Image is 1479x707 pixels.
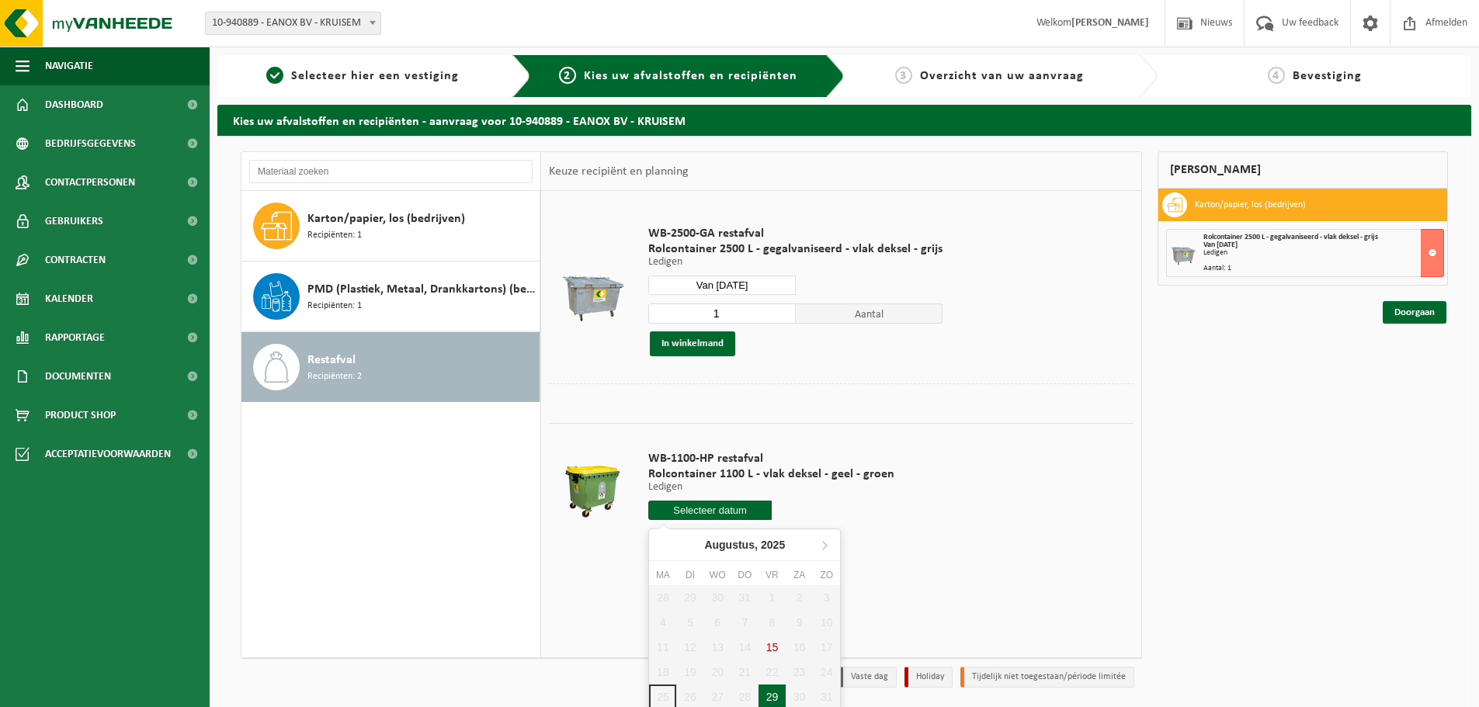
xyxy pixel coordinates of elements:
[307,351,356,369] span: Restafval
[584,70,797,82] span: Kies uw afvalstoffen en recipiënten
[45,357,111,396] span: Documenten
[45,47,93,85] span: Navigatie
[241,191,540,262] button: Karton/papier, los (bedrijven) Recipiënten: 1
[225,67,500,85] a: 1Selecteer hier een vestiging
[731,567,759,583] div: do
[920,70,1084,82] span: Overzicht van uw aanvraag
[759,567,786,583] div: vr
[205,12,381,35] span: 10-940889 - EANOX BV - KRUISEM
[45,241,106,279] span: Contracten
[45,202,103,241] span: Gebruikers
[241,262,540,332] button: PMD (Plastiek, Metaal, Drankkartons) (bedrijven) Recipiënten: 1
[648,482,894,493] p: Ledigen
[698,532,791,557] div: Augustus,
[1293,70,1362,82] span: Bevestiging
[648,276,796,295] input: Selecteer datum
[1268,67,1285,84] span: 4
[541,152,696,191] div: Keuze recipiënt en planning
[241,332,540,402] button: Restafval Recipiënten: 2
[676,567,703,583] div: di
[1203,265,1443,272] div: Aantal: 1
[206,12,380,34] span: 10-940889 - EANOX BV - KRUISEM
[1071,17,1149,29] strong: [PERSON_NAME]
[45,396,116,435] span: Product Shop
[307,369,362,384] span: Recipiënten: 2
[291,70,459,82] span: Selecteer hier een vestiging
[45,318,105,357] span: Rapportage
[307,210,465,228] span: Karton/papier, los (bedrijven)
[307,280,536,299] span: PMD (Plastiek, Metaal, Drankkartons) (bedrijven)
[648,451,894,466] span: WB-1100-HP restafval
[45,435,171,473] span: Acceptatievoorwaarden
[1203,241,1238,249] strong: Van [DATE]
[796,303,943,324] span: Aantal
[648,466,894,482] span: Rolcontainer 1100 L - vlak deksel - geel - groen
[704,567,731,583] div: wo
[1203,249,1443,257] div: Ledigen
[217,105,1471,135] h2: Kies uw afvalstoffen en recipiënten - aanvraag voor 10-940889 - EANOX BV - KRUISEM
[960,667,1134,688] li: Tijdelijk niet toegestaan/période limitée
[45,279,93,318] span: Kalender
[45,163,135,202] span: Contactpersonen
[1383,301,1446,324] a: Doorgaan
[1158,151,1448,189] div: [PERSON_NAME]
[761,539,785,550] i: 2025
[904,667,953,688] li: Holiday
[266,67,283,84] span: 1
[650,331,735,356] button: In winkelmand
[648,226,943,241] span: WB-2500-GA restafval
[786,567,813,583] div: za
[813,567,840,583] div: zo
[249,160,533,183] input: Materiaal zoeken
[559,67,576,84] span: 2
[649,567,676,583] div: ma
[307,299,362,314] span: Recipiënten: 1
[648,501,772,520] input: Selecteer datum
[307,228,362,243] span: Recipiënten: 1
[45,85,103,124] span: Dashboard
[1195,192,1306,217] h3: Karton/papier, los (bedrijven)
[648,257,943,268] p: Ledigen
[648,241,943,257] span: Rolcontainer 2500 L - gegalvaniseerd - vlak deksel - grijs
[839,667,897,688] li: Vaste dag
[1203,233,1378,241] span: Rolcontainer 2500 L - gegalvaniseerd - vlak deksel - grijs
[45,124,136,163] span: Bedrijfsgegevens
[895,67,912,84] span: 3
